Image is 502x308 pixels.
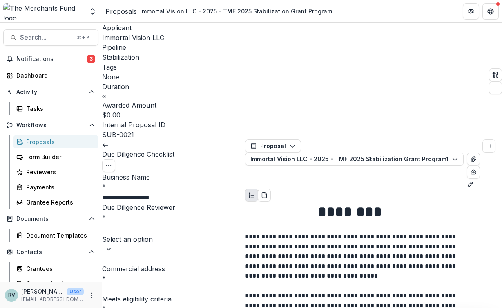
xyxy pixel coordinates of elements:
span: Search... [20,34,72,41]
button: View Attached Files [467,153,480,166]
nav: breadcrumb [105,5,335,17]
span: Activity [16,89,85,96]
div: Immortal Vision LLC - 2025 - TMF 2025 Stabilization Grant Program [140,7,332,16]
button: Notifications3 [3,52,98,65]
p: ∞ [102,92,106,100]
button: Proposal [245,139,301,153]
p: $0.00 [102,110,120,120]
div: Proposals [26,137,92,146]
a: Reviewers [13,165,98,179]
a: Dashboard [3,69,98,82]
p: Commercial address [102,264,245,274]
p: Stabilization [102,52,139,62]
p: User [67,288,84,295]
a: Grantee Reports [13,196,98,209]
span: Workflows [16,122,85,129]
p: Meets eligibility criteria [102,294,245,304]
p: SUB-0021 [102,130,134,139]
a: Payments [13,180,98,194]
p: Pipeline [102,43,165,52]
p: [PERSON_NAME] [21,287,64,296]
button: Immortal Vision LLC - 2025 - TMF 2025 Stabilization Grant Program1 [245,153,464,166]
a: Document Templates [13,229,98,242]
button: Plaintext view [245,189,258,202]
p: Business Name [102,172,245,182]
div: ⌘ + K [75,33,91,42]
button: Get Help [482,3,499,20]
div: Reviewers [26,168,92,176]
div: Form Builder [26,153,92,161]
button: Open Contacts [3,245,98,259]
div: Grantee Reports [26,198,92,207]
p: Internal Proposal ID [102,120,165,130]
div: Select an option [102,234,199,244]
div: Document Templates [26,231,92,240]
img: The Merchants Fund logo [3,3,84,20]
p: Due Diligence Reviewer [102,202,245,212]
a: Proposals [13,135,98,148]
button: Expand right [482,139,495,153]
a: Immortal Vision LLC [102,34,164,42]
button: Options [102,159,115,172]
span: Documents [16,216,85,223]
button: Partners [463,3,479,20]
button: Open Activity [3,85,98,99]
button: More [87,290,97,300]
span: Contacts [16,249,85,256]
h3: Due Diligence Checklist [102,149,245,159]
button: Edit as form [467,179,473,189]
div: Tasks [26,104,92,113]
span: 3 [87,55,95,63]
p: None [102,72,119,82]
a: Grantees [13,262,98,275]
p: Awarded Amount [102,100,165,110]
div: Grantees [26,264,92,273]
a: Form Builder [13,150,98,164]
p: Applicant [102,23,165,33]
div: Rachael Viscidy [8,292,15,298]
button: Search... [3,29,98,46]
button: Open Documents [3,212,98,225]
p: Tags [102,62,165,72]
div: Payments [26,183,92,191]
button: PDF view [258,189,271,202]
p: Duration [102,82,165,92]
div: Dashboard [16,71,92,80]
div: Communications [26,279,92,288]
a: Communications [13,277,98,290]
a: Tasks [13,102,98,115]
button: Open entity switcher [87,3,98,20]
span: Notifications [16,56,87,63]
p: [EMAIL_ADDRESS][DOMAIN_NAME] [21,296,84,303]
a: Proposals [105,7,137,16]
button: Open Workflows [3,119,98,132]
